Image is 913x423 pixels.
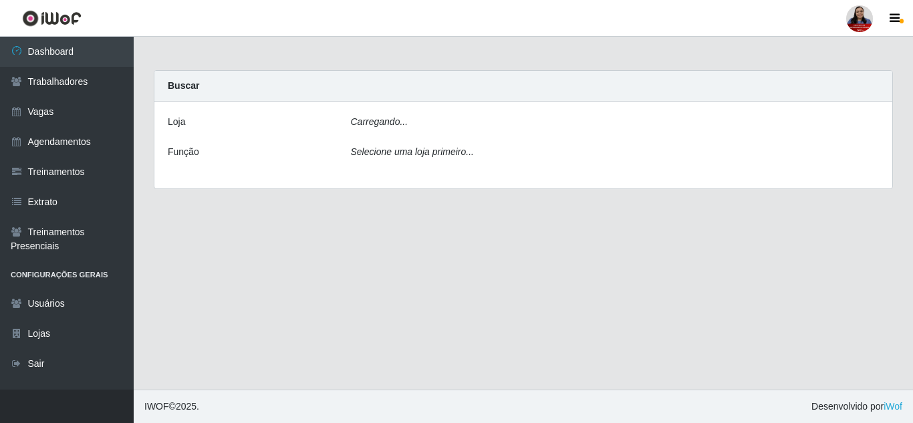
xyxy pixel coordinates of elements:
img: CoreUI Logo [22,10,82,27]
i: Carregando... [351,116,408,127]
strong: Buscar [168,80,199,91]
span: Desenvolvido por [811,400,902,414]
i: Selecione uma loja primeiro... [351,146,474,157]
span: © 2025 . [144,400,199,414]
span: IWOF [144,401,169,412]
label: Loja [168,115,185,129]
a: iWof [884,401,902,412]
label: Função [168,145,199,159]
